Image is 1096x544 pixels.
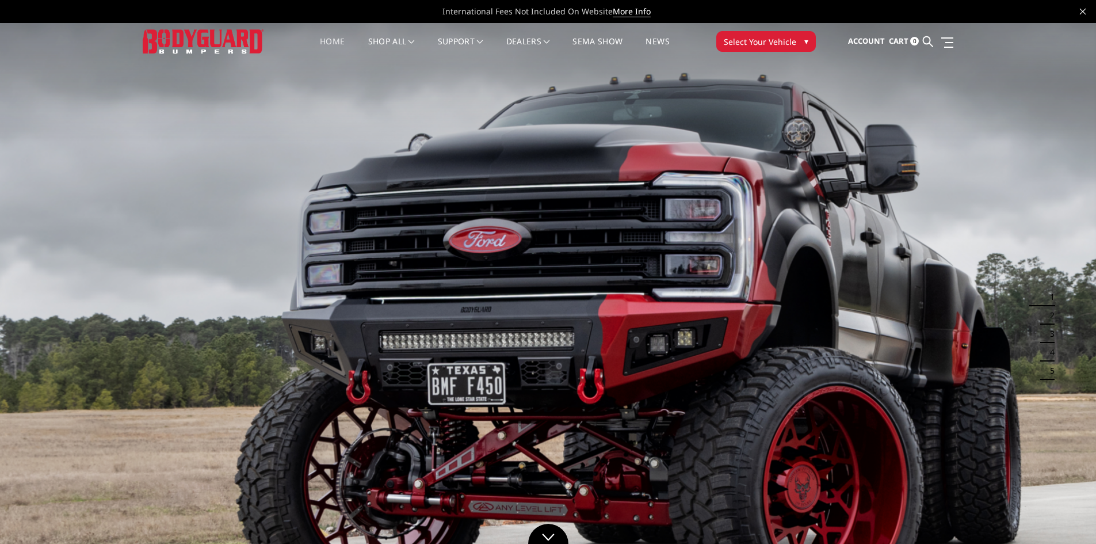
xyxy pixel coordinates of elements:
a: More Info [613,6,651,17]
a: Click to Down [528,524,568,544]
a: Account [848,26,885,57]
span: 0 [910,37,919,45]
a: Support [438,37,483,60]
span: ▾ [804,35,808,47]
a: Dealers [506,37,550,60]
span: Cart [889,36,908,46]
button: 1 of 5 [1043,288,1055,306]
a: SEMA Show [572,37,623,60]
button: 4 of 5 [1043,343,1055,362]
button: 3 of 5 [1043,325,1055,343]
img: BODYGUARD BUMPERS [143,29,264,53]
span: Account [848,36,885,46]
a: News [646,37,669,60]
span: Select Your Vehicle [724,36,796,48]
a: shop all [368,37,415,60]
a: Cart 0 [889,26,919,57]
a: Home [320,37,345,60]
button: 2 of 5 [1043,306,1055,325]
button: Select Your Vehicle [716,31,816,52]
button: 5 of 5 [1043,362,1055,380]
